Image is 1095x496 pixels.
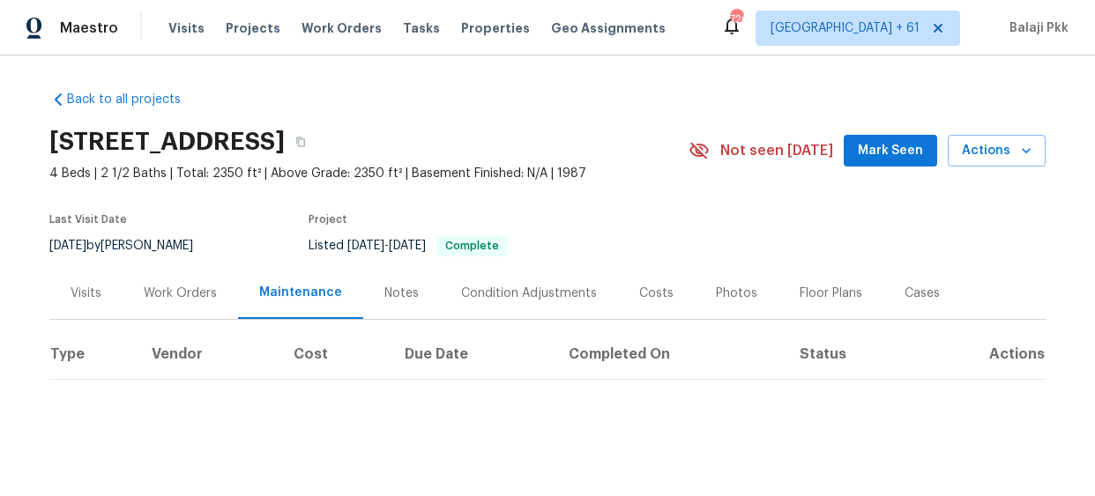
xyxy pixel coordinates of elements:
[144,285,217,302] div: Work Orders
[800,285,862,302] div: Floor Plans
[259,284,342,301] div: Maintenance
[49,165,689,182] span: 4 Beds | 2 1/2 Baths | Total: 2350 ft² | Above Grade: 2350 ft² | Basement Finished: N/A | 1987
[1002,19,1069,37] span: Balaji Pkk
[49,240,86,252] span: [DATE]
[905,285,940,302] div: Cases
[461,285,597,302] div: Condition Adjustments
[391,329,555,379] th: Due Date
[555,329,786,379] th: Completed On
[771,19,920,37] span: [GEOGRAPHIC_DATA] + 61
[716,285,757,302] div: Photos
[49,235,214,256] div: by [PERSON_NAME]
[438,241,506,251] span: Complete
[49,329,138,379] th: Type
[551,19,666,37] span: Geo Assignments
[347,240,384,252] span: [DATE]
[948,135,1046,167] button: Actions
[639,285,674,302] div: Costs
[720,142,833,159] span: Not seen [DATE]
[60,19,118,37] span: Maestro
[226,19,280,37] span: Projects
[71,285,101,302] div: Visits
[309,240,508,252] span: Listed
[279,329,391,379] th: Cost
[302,19,382,37] span: Work Orders
[786,329,920,379] th: Status
[730,11,742,28] div: 726
[347,240,426,252] span: -
[844,135,937,167] button: Mark Seen
[461,19,530,37] span: Properties
[309,214,347,225] span: Project
[403,22,440,34] span: Tasks
[168,19,205,37] span: Visits
[389,240,426,252] span: [DATE]
[384,285,419,302] div: Notes
[962,140,1032,162] span: Actions
[920,329,1046,379] th: Actions
[138,329,279,379] th: Vendor
[858,140,923,162] span: Mark Seen
[49,133,285,151] h2: [STREET_ADDRESS]
[49,214,127,225] span: Last Visit Date
[49,91,219,108] a: Back to all projects
[285,126,317,158] button: Copy Address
